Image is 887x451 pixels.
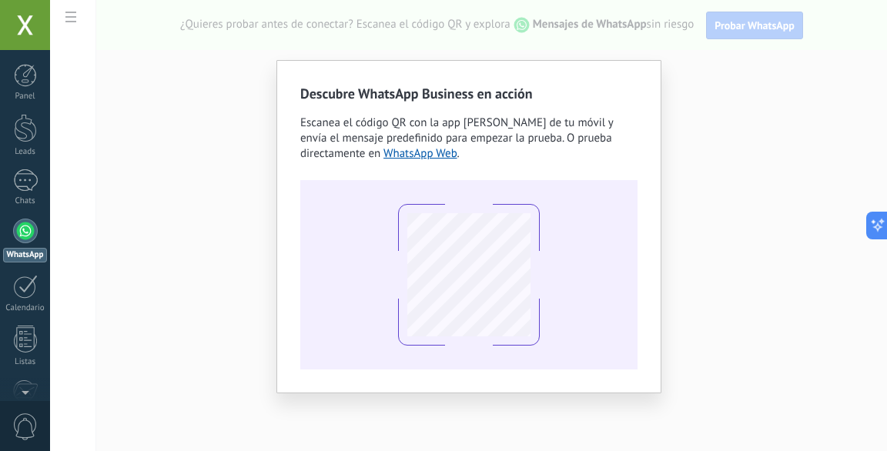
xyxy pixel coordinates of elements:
div: Leads [3,147,48,157]
div: Calendario [3,303,48,313]
span: Escanea el código QR con la app [PERSON_NAME] de tu móvil y envía el mensaje predefinido para emp... [300,115,613,161]
a: WhatsApp Web [383,146,457,161]
div: Listas [3,357,48,367]
div: . [300,115,638,162]
div: WhatsApp [3,248,47,262]
div: Chats [3,196,48,206]
div: Panel [3,92,48,102]
h2: Descubre WhatsApp Business en acción [300,84,638,103]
